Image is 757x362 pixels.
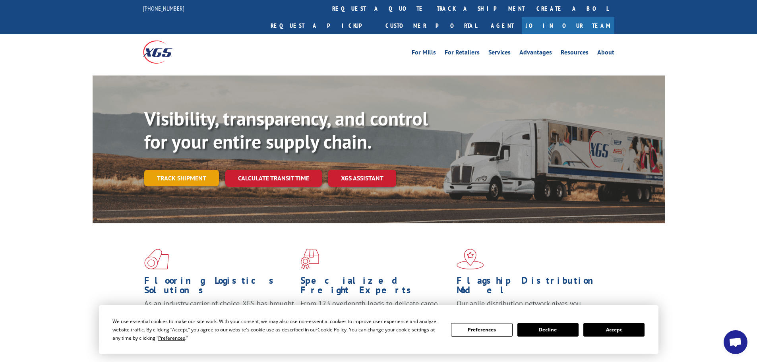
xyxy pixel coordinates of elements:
a: Calculate transit time [225,170,322,187]
a: For Mills [412,49,436,58]
h1: Flagship Distribution Model [457,276,607,299]
span: Preferences [158,335,185,341]
img: xgs-icon-flagship-distribution-model-red [457,249,484,269]
button: Accept [583,323,645,337]
a: Request a pickup [265,17,379,34]
a: Advantages [519,49,552,58]
h1: Specialized Freight Experts [300,276,451,299]
a: About [597,49,614,58]
a: Resources [561,49,589,58]
img: xgs-icon-total-supply-chain-intelligence-red [144,249,169,269]
span: Our agile distribution network gives you nationwide inventory management on demand. [457,299,603,317]
button: Decline [517,323,579,337]
div: We use essential cookies to make our site work. With your consent, we may also use non-essential ... [112,317,441,342]
a: Join Our Team [522,17,614,34]
a: [PHONE_NUMBER] [143,4,184,12]
div: Cookie Consent Prompt [99,305,658,354]
a: Services [488,49,511,58]
b: Visibility, transparency, and control for your entire supply chain. [144,106,428,154]
a: Track shipment [144,170,219,186]
a: Open chat [724,330,747,354]
a: XGS ASSISTANT [328,170,396,187]
h1: Flooring Logistics Solutions [144,276,294,299]
a: Agent [483,17,522,34]
button: Preferences [451,323,512,337]
p: From 123 overlength loads to delicate cargo, our experienced staff knows the best way to move you... [300,299,451,334]
a: For Retailers [445,49,480,58]
img: xgs-icon-focused-on-flooring-red [300,249,319,269]
span: Cookie Policy [318,326,347,333]
span: As an industry carrier of choice, XGS has brought innovation and dedication to flooring logistics... [144,299,294,327]
a: Customer Portal [379,17,483,34]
